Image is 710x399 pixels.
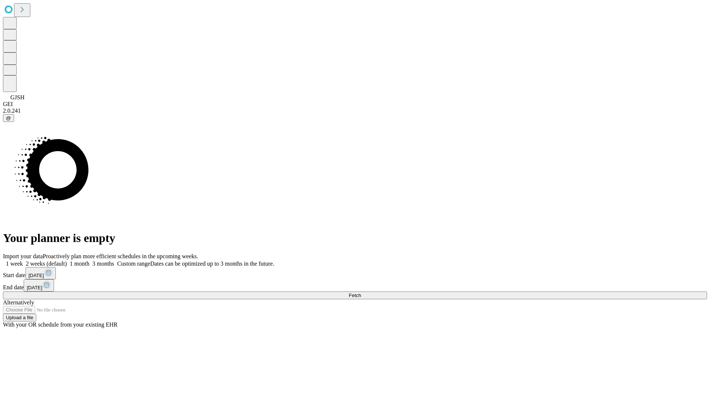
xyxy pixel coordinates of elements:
span: Proactively plan more efficient schedules in the upcoming weeks. [43,253,198,259]
button: @ [3,114,14,122]
button: [DATE] [26,267,56,279]
span: GJSH [10,94,24,100]
span: 1 month [70,260,89,267]
span: 2 weeks (default) [26,260,67,267]
button: Fetch [3,291,707,299]
div: 2.0.241 [3,108,707,114]
span: Dates can be optimized up to 3 months in the future. [150,260,274,267]
span: Fetch [349,293,361,298]
span: [DATE] [27,285,42,290]
button: [DATE] [24,279,54,291]
span: 3 months [92,260,114,267]
span: Import your data [3,253,43,259]
span: 1 week [6,260,23,267]
h1: Your planner is empty [3,231,707,245]
div: GEI [3,101,707,108]
span: Alternatively [3,299,34,306]
span: [DATE] [28,273,44,278]
span: @ [6,115,11,121]
span: Custom range [117,260,150,267]
span: With your OR schedule from your existing EHR [3,321,118,328]
div: End date [3,279,707,291]
div: Start date [3,267,707,279]
button: Upload a file [3,314,36,321]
